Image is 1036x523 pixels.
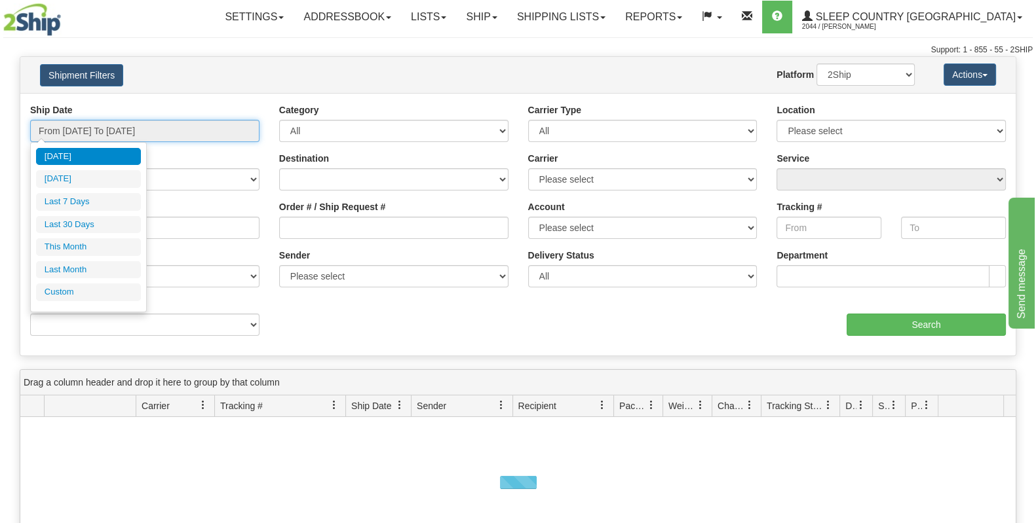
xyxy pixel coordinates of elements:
span: Ship Date [351,399,391,412]
input: Search [847,314,1006,336]
label: Destination [279,152,329,165]
a: Addressbook [294,1,401,33]
a: Pickup Status filter column settings [915,394,938,416]
li: This Month [36,238,141,256]
li: Last Month [36,261,141,279]
label: Location [777,103,815,117]
span: 2044 / [PERSON_NAME] [802,20,900,33]
label: Department [777,249,828,262]
span: Tracking Status [767,399,824,412]
a: Settings [215,1,294,33]
div: Support: 1 - 855 - 55 - 2SHIP [3,45,1033,56]
a: Sleep Country [GEOGRAPHIC_DATA] 2044 / [PERSON_NAME] [792,1,1032,33]
a: Weight filter column settings [689,394,712,416]
li: Last 30 Days [36,216,141,234]
span: Carrier [142,399,170,412]
span: Delivery Status [845,399,856,412]
a: Ship [456,1,507,33]
button: Shipment Filters [40,64,123,86]
label: Order # / Ship Request # [279,200,386,213]
a: Reports [615,1,692,33]
label: Sender [279,249,310,262]
a: Packages filter column settings [640,394,662,416]
div: grid grouping header [20,370,1016,395]
span: Recipient [518,399,556,412]
span: Weight [668,399,696,412]
li: [DATE] [36,148,141,166]
label: Account [528,200,565,213]
a: Recipient filter column settings [591,394,613,416]
div: Send message [10,8,121,24]
li: [DATE] [36,170,141,188]
label: Delivery Status [528,249,594,262]
a: Sender filter column settings [490,394,512,416]
span: Sleep Country [GEOGRAPHIC_DATA] [813,11,1016,22]
a: Charge filter column settings [739,394,761,416]
a: Carrier filter column settings [192,394,214,416]
label: Ship Date [30,103,73,117]
label: Category [279,103,319,117]
span: Sender [417,399,446,412]
a: Lists [401,1,456,33]
label: Service [777,152,809,165]
a: Shipment Issues filter column settings [883,394,905,416]
span: Shipment Issues [878,399,889,412]
span: Pickup Status [911,399,922,412]
img: logo2044.jpg [3,3,61,36]
li: Custom [36,283,141,301]
a: Tracking # filter column settings [323,394,345,416]
a: Ship Date filter column settings [389,394,411,416]
a: Shipping lists [507,1,615,33]
label: Carrier Type [528,103,581,117]
a: Delivery Status filter column settings [850,394,872,416]
input: To [901,217,1006,239]
a: Tracking Status filter column settings [817,394,839,416]
span: Tracking # [220,399,263,412]
label: Platform [777,68,814,81]
label: Carrier [528,152,558,165]
label: Tracking # [777,200,822,213]
iframe: chat widget [1006,194,1035,328]
button: Actions [944,63,996,86]
span: Charge [718,399,745,412]
span: Packages [619,399,647,412]
li: Last 7 Days [36,193,141,211]
input: From [777,217,881,239]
